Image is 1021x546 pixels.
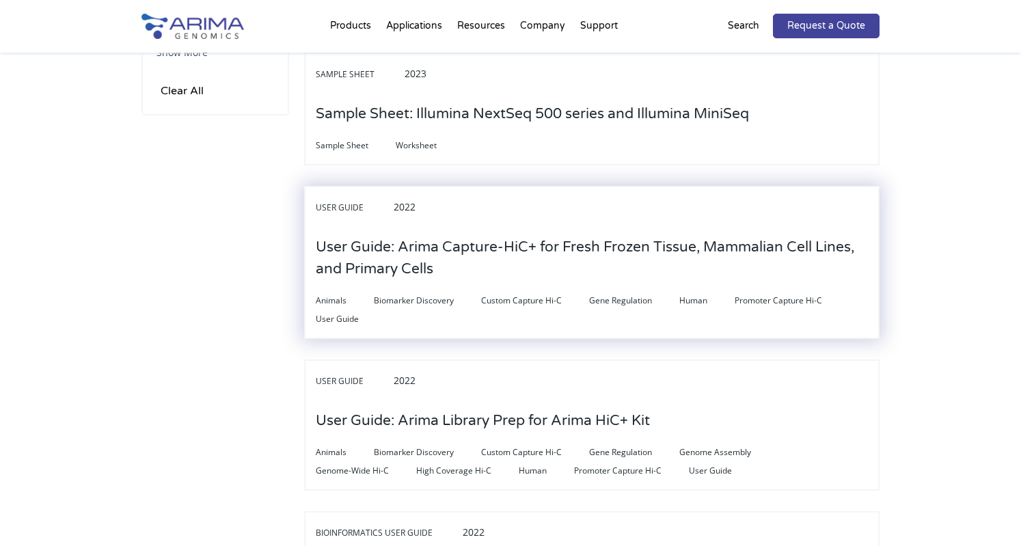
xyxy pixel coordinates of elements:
[316,463,416,479] span: Genome-Wide Hi-C
[316,400,650,442] h3: User Guide: Arima Library Prep for Arima HiC+ Kit
[679,292,735,309] span: Human
[481,292,589,309] span: Custom Capture Hi-C
[316,413,650,428] a: User Guide: Arima Library Prep for Arima HiC+ Kit
[316,292,374,309] span: Animals
[519,463,574,479] span: Human
[405,67,426,80] span: 2023
[316,93,749,135] h3: Sample Sheet: Illumina NextSeq 500 series and Illumina MiniSeq
[481,444,589,461] span: Custom Capture Hi-C
[316,137,396,154] span: Sample Sheet
[728,17,759,35] p: Search
[735,292,849,309] span: Promoter Capture Hi-C
[374,292,481,309] span: Biomarker Discovery
[316,226,868,290] h3: User Guide: Arima Capture-HiC+ for Fresh Frozen Tissue, Mammalian Cell Lines, and Primary Cells
[394,200,416,213] span: 2022
[316,525,460,541] span: Bioinformatics User Guide
[316,200,391,216] span: User Guide
[156,46,208,59] span: Show More
[416,463,519,479] span: High Coverage Hi-C
[589,444,679,461] span: Gene Regulation
[316,262,868,277] a: User Guide: Arima Capture-HiC+ for Fresh Frozen Tissue, Mammalian Cell Lines, and Primary Cells
[156,81,208,100] input: Clear All
[316,444,374,461] span: Animals
[374,444,481,461] span: Biomarker Discovery
[574,463,689,479] span: Promoter Capture Hi-C
[679,444,778,461] span: Genome Assembly
[589,292,679,309] span: Gene Regulation
[141,14,244,39] img: Arima-Genomics-logo
[396,137,464,154] span: Worksheet
[316,66,402,83] span: Sample Sheet
[773,14,880,38] a: Request a Quote
[316,311,386,327] span: User Guide
[394,374,416,387] span: 2022
[316,373,391,390] span: User Guide
[316,107,749,122] a: Sample Sheet: Illumina NextSeq 500 series and Illumina MiniSeq
[463,525,485,538] span: 2022
[689,463,759,479] span: User Guide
